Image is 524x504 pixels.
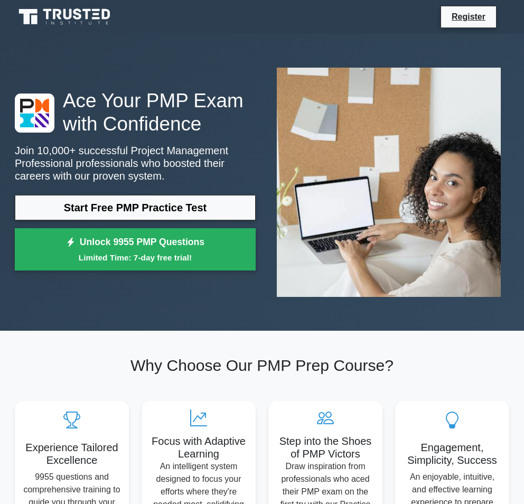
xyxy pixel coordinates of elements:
[15,144,256,182] p: Join 10,000+ successful Project Management Professional professionals who boosted their careers w...
[15,195,256,220] a: Start Free PMP Practice Test
[15,356,509,375] h2: Why Choose Our PMP Prep Course?
[28,251,242,264] small: Limited Time: 7-day free trial!
[404,441,501,466] h5: Engagement, Simplicity, Success
[23,441,120,466] h5: Experience Tailored Excellence
[445,10,492,23] a: Register
[150,435,247,460] h5: Focus with Adaptive Learning
[15,228,256,270] a: Unlock 9955 PMP QuestionsLimited Time: 7-day free trial!
[277,435,374,460] h5: Step into the Shoes of PMP Victors
[15,89,256,136] h1: Ace Your PMP Exam with Confidence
